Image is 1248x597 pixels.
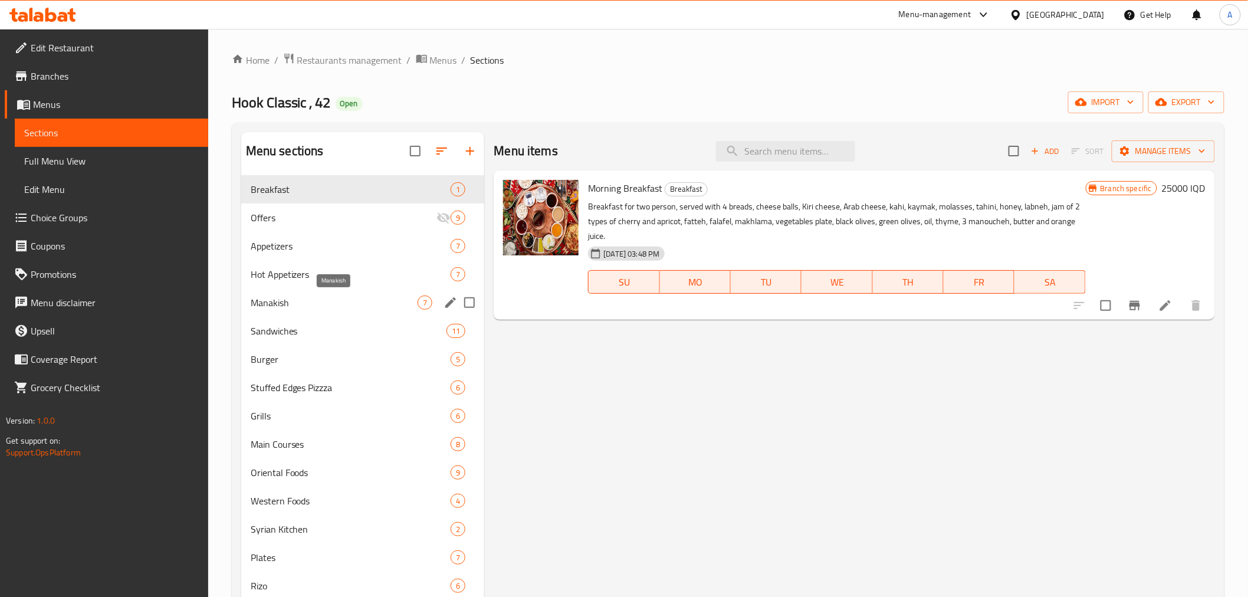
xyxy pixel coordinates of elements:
[251,324,447,338] span: Sandwiches
[241,373,485,402] div: Stuffed Edges Pizzza6
[462,53,466,67] li: /
[451,579,465,593] div: items
[1026,142,1064,160] button: Add
[731,270,802,294] button: TU
[251,579,451,593] div: Rizo
[15,175,208,204] a: Edit Menu
[5,62,208,90] a: Branches
[31,267,199,281] span: Promotions
[944,270,1014,294] button: FR
[735,274,797,291] span: TU
[15,147,208,175] a: Full Menu View
[665,182,708,196] div: Breakfast
[5,317,208,345] a: Upsell
[5,260,208,288] a: Promotions
[1158,298,1173,313] a: Edit menu item
[1121,144,1206,159] span: Manage items
[1093,293,1118,318] span: Select to update
[5,288,208,317] a: Menu disclaimer
[806,274,868,291] span: WE
[899,8,971,22] div: Menu-management
[1001,139,1026,163] span: Select section
[336,97,363,111] div: Open
[716,141,855,162] input: search
[471,53,504,67] span: Sections
[5,345,208,373] a: Coverage Report
[451,269,465,280] span: 7
[416,53,457,68] a: Menus
[451,241,465,252] span: 7
[451,437,465,451] div: items
[31,211,199,225] span: Choice Groups
[241,204,485,232] div: Offers9
[31,41,199,55] span: Edit Restaurant
[430,53,457,67] span: Menus
[251,267,451,281] span: Hot Appetizers
[451,239,465,253] div: items
[494,142,558,160] h2: Menu items
[1162,180,1206,196] h6: 25000 IQD
[451,496,465,507] span: 4
[451,524,465,535] span: 2
[6,413,35,428] span: Version:
[451,354,465,365] span: 5
[451,212,465,224] span: 9
[31,296,199,310] span: Menu disclaimer
[24,182,199,196] span: Edit Menu
[1096,183,1157,194] span: Branch specific
[6,445,81,460] a: Support.OpsPlatform
[15,119,208,147] a: Sections
[232,53,270,67] a: Home
[1026,142,1064,160] span: Add item
[232,53,1224,68] nav: breadcrumb
[451,552,465,563] span: 7
[451,184,465,195] span: 1
[948,274,1010,291] span: FR
[418,297,432,309] span: 7
[241,430,485,458] div: Main Courses8
[802,270,872,294] button: WE
[24,126,199,140] span: Sections
[31,380,199,395] span: Grocery Checklist
[251,182,451,196] span: Breakfast
[588,270,659,294] button: SU
[878,274,939,291] span: TH
[251,550,451,565] span: Plates
[6,433,60,448] span: Get support on:
[241,458,485,487] div: Oriental Foods9
[1182,291,1210,320] button: delete
[251,239,451,253] span: Appetizers
[251,522,451,536] div: Syrian Kitchen
[251,409,451,423] span: Grills
[5,34,208,62] a: Edit Restaurant
[451,382,465,393] span: 6
[1148,91,1224,113] button: export
[599,248,664,260] span: [DATE] 03:48 PM
[241,288,485,317] div: Manakish7edit
[436,211,451,225] svg: Inactive section
[241,543,485,572] div: Plates7
[251,494,451,508] div: Western Foods
[251,437,451,451] span: Main Courses
[37,413,55,428] span: 1.0.0
[451,182,465,196] div: items
[241,317,485,345] div: Sandwiches11
[232,89,331,116] span: Hook Classic , 42
[274,53,278,67] li: /
[407,53,411,67] li: /
[451,494,465,508] div: items
[251,380,451,395] span: Stuffed Edges Pizzza
[1029,145,1061,158] span: Add
[5,373,208,402] a: Grocery Checklist
[31,69,199,83] span: Branches
[336,99,363,109] span: Open
[5,232,208,260] a: Coupons
[1019,274,1080,291] span: SA
[1121,291,1149,320] button: Branch-specific-item
[241,487,485,515] div: Western Foods4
